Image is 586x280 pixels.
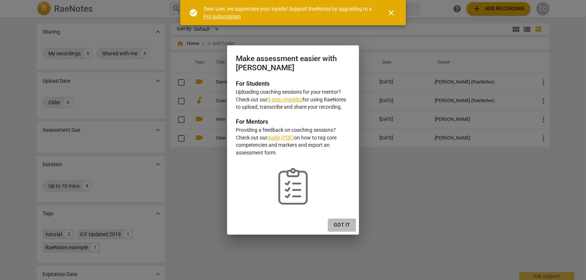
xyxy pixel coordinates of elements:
[267,135,294,141] a: guide (PDF)
[382,4,400,22] button: Close
[236,80,270,87] b: For Students
[236,118,268,125] b: For Mentors
[236,88,350,111] p: Uploading coaching sessions for your mentor? Check out our for using RaeNotes to upload, transcri...
[204,5,374,20] div: Dear user, we appreciate your loyalty! Support RaeNotes by upgrading to a
[189,8,198,17] span: check_circle
[334,221,350,229] span: Got it
[387,8,396,17] span: close
[328,219,356,232] button: Got it
[236,126,350,156] p: Providing a feedback on coaching sessions? Check out our on how to tag core competencies and mark...
[236,54,350,72] h2: Make assessment easier with [PERSON_NAME]
[267,97,303,102] a: 5-step checklist
[204,14,241,19] a: Pro subscription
